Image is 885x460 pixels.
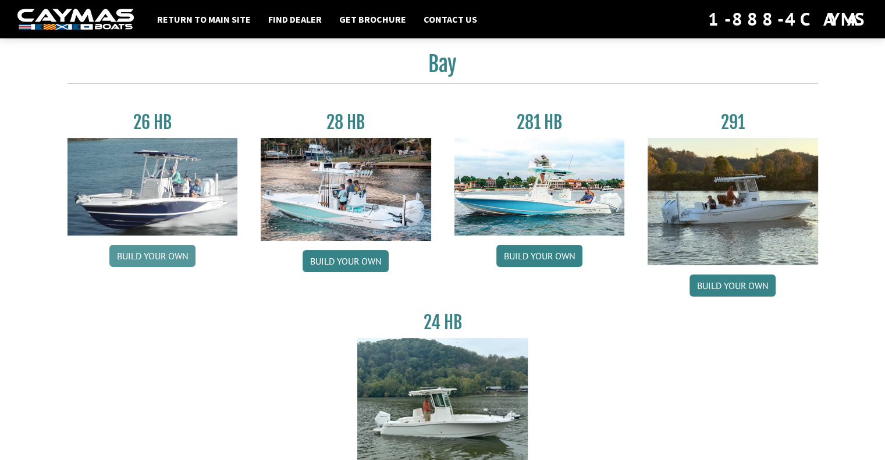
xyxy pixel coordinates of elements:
h3: 24 HB [357,312,528,333]
a: Build your own [496,245,582,267]
img: 26_new_photo_resized.jpg [67,138,238,236]
a: Contact Us [418,12,483,27]
a: Build your own [689,274,776,297]
div: 1-888-4CAYMAS [708,6,868,32]
a: Find Dealer [262,12,328,27]
a: Get Brochure [333,12,412,27]
a: Return to main site [151,12,257,27]
img: 28_hb_thumbnail_for_caymas_connect.jpg [261,138,431,241]
h3: 26 HB [67,112,238,133]
h3: 291 [648,112,818,133]
img: 291_Thumbnail.jpg [648,138,818,265]
img: white-logo-c9c8dbefe5ff5ceceb0f0178aa75bf4bb51f6bca0971e226c86eb53dfe498488.png [17,9,134,30]
a: Build your own [303,250,389,272]
img: 28-hb-twin.jpg [454,138,625,236]
h3: 28 HB [261,112,431,133]
a: Build your own [109,245,196,267]
h2: Bay [67,51,818,84]
h3: 281 HB [454,112,625,133]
